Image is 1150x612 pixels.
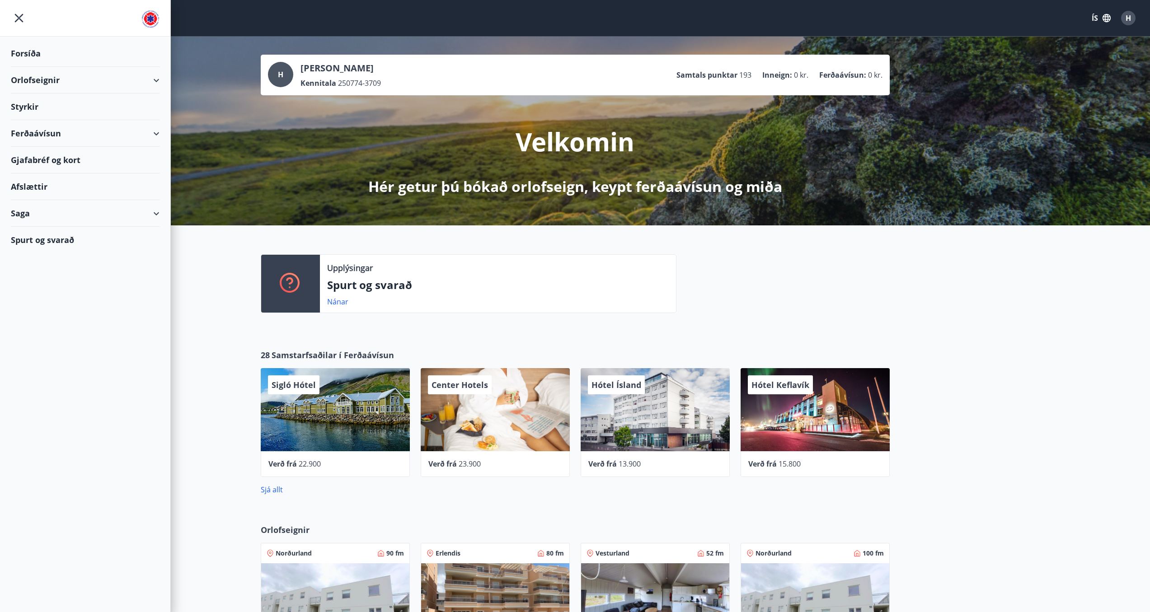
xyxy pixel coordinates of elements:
[11,40,160,67] div: Forsíða
[11,10,27,26] button: menu
[386,549,404,558] span: 90 fm
[546,549,564,558] span: 80 fm
[327,262,373,274] p: Upplýsingar
[299,459,321,469] span: 22.900
[596,549,629,558] span: Vesturland
[261,349,270,361] span: 28
[338,78,381,88] span: 250774-3709
[11,120,160,147] div: Ferðaávísun
[272,379,316,390] span: Sigló Hótel
[11,147,160,173] div: Gjafabréf og kort
[619,459,641,469] span: 13.900
[1087,10,1116,26] button: ÍS
[751,379,809,390] span: Hótel Keflavík
[779,459,801,469] span: 15.800
[868,70,882,80] span: 0 kr.
[11,93,160,120] div: Styrkir
[588,459,617,469] span: Verð frá
[762,70,792,80] p: Inneign :
[432,379,488,390] span: Center Hotels
[327,297,348,307] a: Nánar
[748,459,777,469] span: Verð frá
[739,70,751,80] span: 193
[819,70,866,80] p: Ferðaávísun :
[436,549,460,558] span: Erlendis
[368,177,782,196] p: Hér getur þú bókað orlofseign, keypt ferðaávísun og miða
[300,78,336,88] p: Kennitala
[261,485,283,495] a: Sjá allt
[591,379,641,390] span: Hótel Ísland
[459,459,481,469] span: 23.900
[516,124,634,159] p: Velkomin
[863,549,884,558] span: 100 fm
[261,524,310,536] span: Orlofseignir
[1126,13,1131,23] span: H
[11,200,160,227] div: Saga
[756,549,792,558] span: Norðurland
[327,277,669,293] p: Spurt og svarað
[268,459,297,469] span: Verð frá
[278,70,283,79] span: H
[428,459,457,469] span: Verð frá
[11,227,160,253] div: Spurt og svarað
[272,349,394,361] span: Samstarfsaðilar í Ferðaávísun
[706,549,724,558] span: 52 fm
[141,10,160,28] img: union_logo
[676,70,737,80] p: Samtals punktar
[276,549,312,558] span: Norðurland
[300,62,381,75] p: [PERSON_NAME]
[1117,7,1139,29] button: H
[11,173,160,200] div: Afslættir
[11,67,160,93] div: Orlofseignir
[794,70,808,80] span: 0 kr.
